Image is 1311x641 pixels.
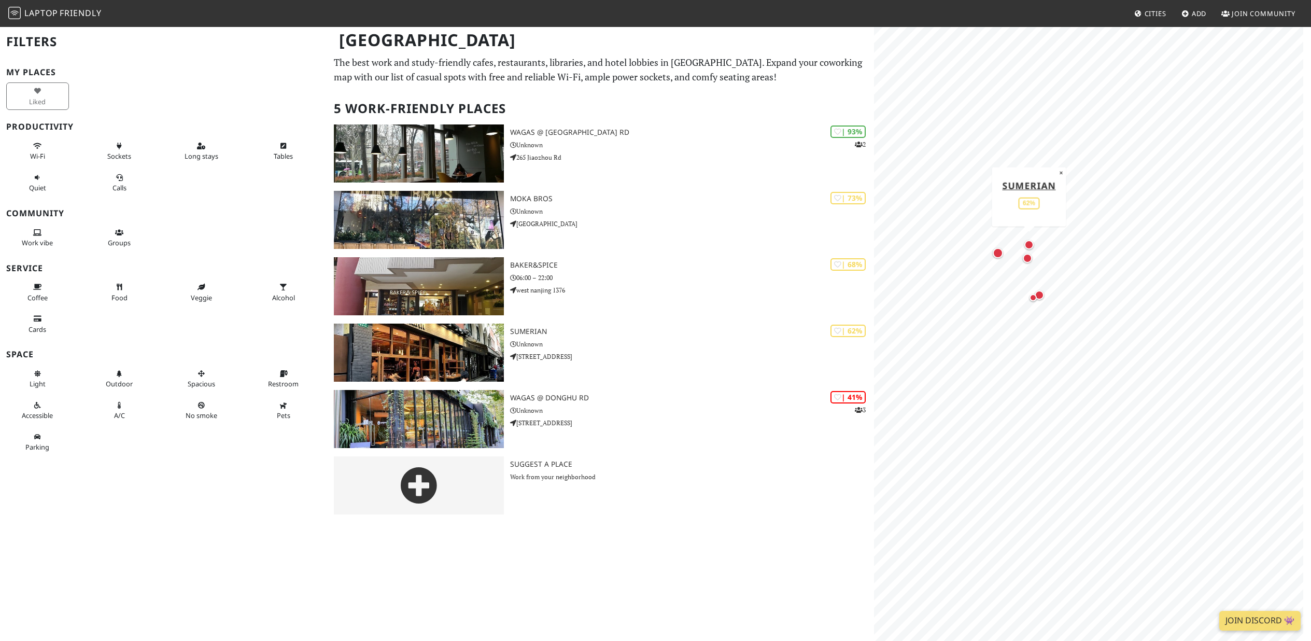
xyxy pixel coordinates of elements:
span: Veggie [191,293,212,302]
div: | 62% [830,325,866,337]
span: Work-friendly tables [274,151,293,161]
a: Join Community [1217,4,1300,23]
h3: Wagas @ [GEOGRAPHIC_DATA] Rd [510,128,875,137]
img: BAKER&SPICE [334,257,503,315]
a: Add [1177,4,1211,23]
p: Unknown [510,206,875,216]
span: Friendly [60,7,101,19]
span: Power sockets [107,151,131,161]
a: Wagas @ Jiaozhou Rd | 93% 2 Wagas @ [GEOGRAPHIC_DATA] Rd Unknown 265 Jiaozhou Rd [328,124,874,183]
h3: My Places [6,67,321,77]
a: SUMERIAN [1003,179,1056,191]
span: Stable Wi-Fi [30,151,45,161]
div: | 41% [830,391,866,403]
button: Coffee [6,278,69,306]
span: Video/audio calls [112,183,126,192]
p: [GEOGRAPHIC_DATA] [510,219,875,229]
div: | 73% [830,192,866,204]
span: Restroom [268,379,299,388]
button: Spacious [170,365,233,393]
span: Outdoor area [106,379,133,388]
p: Work from your neighborhood [510,472,875,482]
span: Food [111,293,128,302]
button: Parking [6,428,69,456]
p: [STREET_ADDRESS] [510,418,875,428]
a: SUMERIAN | 62% SUMERIAN Unknown [STREET_ADDRESS] [328,324,874,382]
span: Group tables [108,238,131,247]
span: Coffee [27,293,48,302]
p: 06:00 – 22:00 [510,273,875,283]
h3: Community [6,208,321,218]
h3: SUMERIAN [510,327,875,336]
button: Light [6,365,69,393]
span: Accessible [22,411,53,420]
span: Natural light [30,379,46,388]
span: Laptop [24,7,58,19]
button: A/C [88,397,151,424]
button: Tables [252,137,315,165]
button: Outdoor [88,365,151,393]
a: Cities [1130,4,1171,23]
div: | 93% [830,126,866,137]
button: Restroom [252,365,315,393]
h3: Service [6,263,321,273]
h2: 5 Work-Friendly Places [334,93,868,124]
img: Wagas @ Jiaozhou Rd [334,124,503,183]
h3: Productivity [6,122,321,132]
div: 62% [1019,197,1039,209]
button: Work vibe [6,224,69,252]
p: 2 [855,140,866,149]
img: SUMERIAN [334,324,503,382]
button: Calls [88,169,151,197]
h3: Space [6,350,321,359]
button: No smoke [170,397,233,424]
h3: Moka Bros [510,194,875,203]
img: gray-place-d2bdb4477600e061c01bd816cc0f2ef0cfcb1ca9e3ad78868dd16fb2af073a21.png [334,456,503,514]
p: west nanjing 1376 [510,285,875,295]
span: Air conditioned [114,411,125,420]
span: Pet friendly [277,411,290,420]
img: LaptopFriendly [8,7,21,19]
div: Map marker [1022,238,1036,252]
button: Long stays [170,137,233,165]
a: BAKER&SPICE | 68% BAKER&SPICE 06:00 – 22:00 west nanjing 1376 [328,257,874,315]
h3: BAKER&SPICE [510,261,875,270]
button: Veggie [170,278,233,306]
div: Map marker [1027,291,1039,304]
div: Map marker [1033,288,1046,302]
h3: Wagas @ Donghu Rd [510,394,875,402]
button: Groups [88,224,151,252]
span: Quiet [29,183,46,192]
a: Moka Bros | 73% Moka Bros Unknown [GEOGRAPHIC_DATA] [328,191,874,249]
a: Suggest a Place Work from your neighborhood [328,456,874,514]
p: [STREET_ADDRESS] [510,352,875,361]
button: Close popup [1056,167,1066,178]
span: Spacious [188,379,215,388]
span: Credit cards [29,325,46,334]
button: Food [88,278,151,306]
img: Moka Bros [334,191,503,249]
span: Add [1192,9,1207,18]
button: Pets [252,397,315,424]
div: Map marker [1021,252,1034,265]
a: Wagas @ Donghu Rd | 41% 3 Wagas @ Donghu Rd Unknown [STREET_ADDRESS] [328,390,874,448]
button: Sockets [88,137,151,165]
h3: Suggest a Place [510,460,875,469]
p: Unknown [510,140,875,150]
div: | 68% [830,258,866,270]
span: Cities [1145,9,1166,18]
button: Cards [6,310,69,338]
p: 3 [855,405,866,415]
div: Map marker [991,246,1005,260]
button: Wi-Fi [6,137,69,165]
button: Accessible [6,397,69,424]
h2: Filters [6,26,321,58]
span: Parking [25,442,49,452]
span: Long stays [185,151,218,161]
p: Unknown [510,339,875,349]
span: Alcohol [272,293,295,302]
p: 265 Jiaozhou Rd [510,152,875,162]
span: Smoke free [186,411,217,420]
img: Wagas @ Donghu Rd [334,390,503,448]
p: The best work and study-friendly cafes, restaurants, libraries, and hotel lobbies in [GEOGRAPHIC_... [334,55,868,85]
